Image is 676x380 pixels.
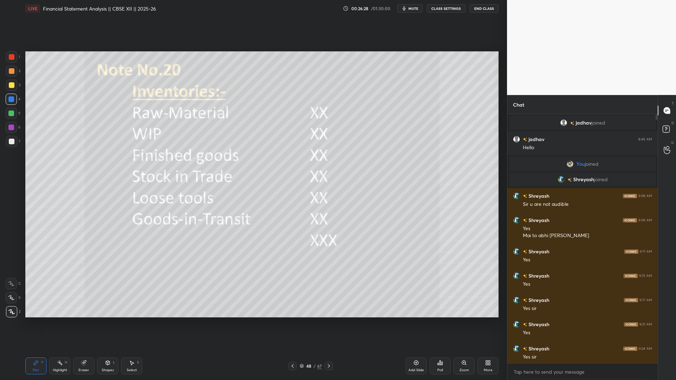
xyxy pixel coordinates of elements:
[523,281,652,288] div: Yes
[65,361,67,364] div: H
[513,321,520,328] img: 3
[523,250,527,254] img: no-rating-badge.077c3623.svg
[523,354,652,361] div: Yes sir
[484,368,493,372] div: More
[523,225,652,232] div: Yes
[43,5,156,12] h4: Financial Statement Analysis || CBSE XII || 2025-26
[591,120,605,126] span: joined
[527,296,549,304] h6: Shreyash
[314,364,316,368] div: /
[623,347,637,351] img: iconic-dark.1390631f.png
[523,218,527,222] img: no-rating-badge.077c3623.svg
[568,178,572,182] img: no-rating-badge.077c3623.svg
[523,144,652,151] div: Hello
[560,119,567,126] img: default.png
[25,4,40,13] div: LIVE
[573,177,594,182] span: Shreyash
[523,256,652,264] div: Yes
[624,298,638,302] img: iconic-dark.1390631f.png
[6,80,20,91] div: 3
[671,120,674,126] p: D
[527,135,544,143] h6: jadhav
[459,368,469,372] div: Zoom
[41,361,43,364] div: P
[639,298,652,302] div: 9:17 AM
[6,292,21,303] div: X
[113,361,115,364] div: L
[408,368,424,372] div: Add Slide
[513,136,520,143] img: default.png
[624,322,638,327] img: iconic-dark.1390631f.png
[102,368,114,372] div: Shapes
[527,192,549,199] h6: Shreyash
[523,194,527,198] img: no-rating-badge.077c3623.svg
[585,161,599,167] span: joined
[79,368,89,372] div: Eraser
[6,122,20,133] div: 6
[6,51,20,63] div: 1
[624,274,638,278] img: iconic-dark.1390631f.png
[137,361,139,364] div: S
[527,321,549,328] h6: Shreyash
[513,248,520,255] img: 3
[437,368,443,372] div: Poll
[527,345,549,352] h6: Shreyash
[507,95,530,114] p: Chat
[623,218,637,222] img: iconic-dark.1390631f.png
[639,274,652,278] div: 9:15 AM
[33,368,39,372] div: Pen
[638,194,652,198] div: 9:08 AM
[638,218,652,222] div: 9:09 AM
[427,4,465,13] button: CLASS SETTINGS
[513,217,520,224] img: 3
[408,6,418,11] span: mute
[594,177,608,182] span: joined
[523,323,527,327] img: no-rating-badge.077c3623.svg
[6,108,20,119] div: 5
[523,329,652,336] div: Yes
[513,297,520,304] img: 3
[623,194,637,198] img: iconic-dark.1390631f.png
[640,249,652,254] div: 9:11 AM
[523,305,652,312] div: Yes sir
[513,192,520,199] img: 3
[127,368,137,372] div: Select
[523,201,652,208] div: Sir u are not audible
[6,136,20,147] div: 7
[527,216,549,224] h6: Shreyash
[523,232,652,239] div: Mai to abhi [PERSON_NAME]
[6,306,21,317] div: Z
[305,364,312,368] div: 48
[638,137,652,141] div: 8:46 AM
[570,121,574,125] img: no-rating-badge.077c3623.svg
[672,101,674,106] p: T
[397,4,423,13] button: mute
[6,65,20,77] div: 2
[639,347,652,351] div: 9:24 AM
[6,94,20,105] div: 4
[639,322,652,327] div: 9:21 AM
[523,138,527,141] img: no-rating-badge.077c3623.svg
[523,274,527,278] img: no-rating-badge.077c3623.svg
[513,272,520,279] img: 3
[671,140,674,145] p: G
[567,160,574,167] img: fc0a0bd67a3b477f9557aca4a29aa0ad.19086291_AOh14GgchNdmiCeYbMdxktaSN3Z4iXMjfHK5yk43KqG_6w%3Ds96-c
[624,249,638,254] img: iconic-dark.1390631f.png
[558,176,565,183] img: 3
[523,298,527,302] img: no-rating-badge.077c3623.svg
[53,368,67,372] div: Highlight
[317,363,322,369] div: 67
[523,347,527,351] img: no-rating-badge.077c3623.svg
[576,161,585,167] span: You
[576,120,591,126] span: jadhav
[470,4,499,13] button: End Class
[527,248,549,255] h6: Shreyash
[513,345,520,352] img: 3
[527,272,549,279] h6: Shreyash
[6,278,21,289] div: C
[507,114,658,363] div: grid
